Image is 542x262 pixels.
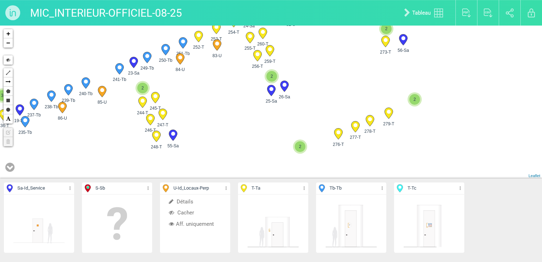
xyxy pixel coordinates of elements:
span: 85-U [93,99,111,105]
span: 255-T [241,45,259,51]
span: 246-T [141,127,160,133]
span: Sa - Id_Service [17,185,45,192]
li: Aff. uniquement [160,219,230,230]
img: 113736760203.png [13,197,65,250]
span: T - Ta [251,185,260,192]
img: empty.png [91,197,143,250]
span: 253-T [207,36,226,42]
span: 56-Sa [394,47,413,54]
span: 237-Tb [25,112,43,118]
img: locked.svg [528,9,535,17]
img: export_pdf.svg [462,9,471,17]
span: 240-Tb [77,91,95,97]
a: Polyline [4,68,13,77]
a: Zoom in [4,29,13,38]
span: 256-T [248,63,267,70]
a: Zoom out [4,38,13,48]
p: MIC_INTERIEUR-OFFICIEL-08-25 [30,4,182,22]
span: 279-T [380,121,398,127]
span: 82-U [282,21,300,28]
span: 26-Sa [275,94,294,100]
span: S - Sb [95,185,105,192]
span: 247-T [154,122,172,128]
span: 235-Tb [16,129,34,136]
span: 55-Sa [164,143,182,149]
span: 23-Sa [125,70,143,76]
span: 84-U [171,66,189,73]
span: 238-Tb [42,104,61,110]
span: 252-T [189,44,208,50]
span: T - Tc [408,185,416,192]
span: 245-T [146,105,165,111]
span: 277-T [346,134,365,141]
img: 070754392476.png [325,197,377,250]
a: No layers to delete [4,137,13,146]
span: 248-T [147,144,166,150]
span: 254-T [225,29,243,36]
span: 273-T [376,49,395,55]
li: Détails [160,196,230,207]
span: 241-Tb [110,76,129,83]
span: 86-U [53,115,72,121]
span: 249-Tb [138,65,156,71]
img: tableau.svg [434,9,443,17]
span: 259-T [261,58,279,65]
a: No layers to edit [4,128,13,137]
span: 2 [381,23,392,34]
span: U - Id_Locaux-Perp [173,185,209,192]
a: Circle [4,105,13,114]
span: 250-Tb [156,57,175,64]
span: 251-Tb [174,50,192,57]
a: Polygon [4,87,13,96]
span: 278-T [361,128,379,135]
a: Leaflet [529,174,540,178]
a: Arrow [4,77,13,87]
span: 239-Tb [59,97,78,104]
span: 260-T [254,41,272,47]
span: 276-T [329,141,348,148]
img: share.svg [506,9,514,17]
span: 2 [295,141,305,152]
span: 24-Sa [240,23,258,29]
span: Tb - Tb [330,185,342,192]
img: 070754392477.png [247,197,299,250]
img: export_csv.svg [484,9,493,17]
span: 2 [409,94,420,105]
span: 25-Sa [262,98,281,104]
span: Cacher [169,209,194,216]
a: Text [4,114,13,124]
img: 070754383148.png [403,197,455,250]
span: 83-U [208,53,226,59]
a: Tableau [399,1,452,24]
span: 2 [266,71,277,82]
span: 244-T [133,110,152,116]
span: 2 [137,83,148,93]
a: Rectangle [4,96,13,105]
